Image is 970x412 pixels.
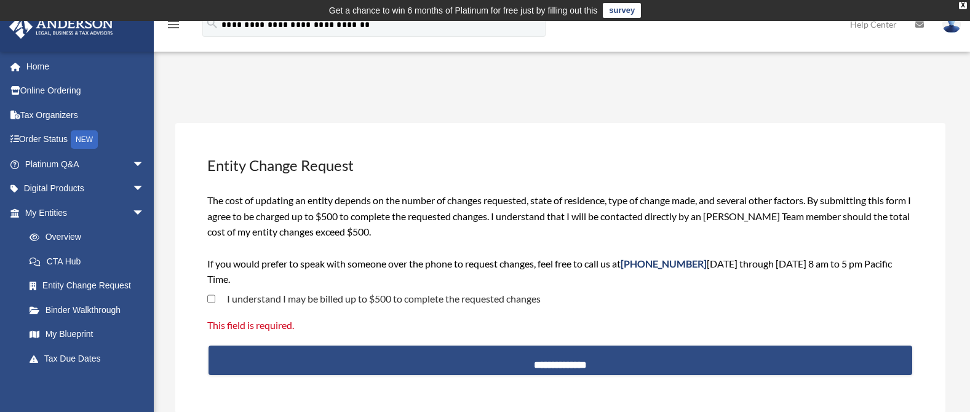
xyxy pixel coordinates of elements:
a: My [PERSON_NAME] Teamarrow_drop_down [9,371,163,395]
a: Binder Walkthrough [17,298,163,322]
i: menu [166,17,181,32]
a: Online Ordering [9,79,163,103]
span: arrow_drop_down [132,176,157,202]
a: menu [166,22,181,32]
span: [PHONE_NUMBER] [621,258,707,269]
a: CTA Hub [17,249,163,274]
a: Platinum Q&Aarrow_drop_down [9,152,163,176]
span: This field is required. [207,319,294,331]
a: Entity Change Request [17,274,157,298]
a: Overview [17,225,163,250]
a: Digital Productsarrow_drop_down [9,176,163,201]
label: I understand I may be billed up to $500 to complete the requested changes [215,294,541,304]
a: Order StatusNEW [9,127,163,153]
span: arrow_drop_down [132,200,157,226]
a: Tax Due Dates [17,346,163,371]
div: NEW [71,130,98,149]
span: arrow_drop_down [132,152,157,177]
a: Home [9,54,163,79]
div: Get a chance to win 6 months of Platinum for free just by filling out this [329,3,598,18]
span: arrow_drop_down [132,371,157,396]
h3: Entity Change Request [206,154,915,177]
a: My Blueprint [17,322,163,347]
a: survey [603,3,641,18]
a: My Entitiesarrow_drop_down [9,200,163,225]
img: User Pic [942,15,961,33]
a: Tax Organizers [9,103,163,127]
img: Anderson Advisors Platinum Portal [6,15,117,39]
div: close [959,2,967,9]
span: The cost of updating an entity depends on the number of changes requested, state of residence, ty... [207,194,911,285]
i: search [205,17,219,30]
